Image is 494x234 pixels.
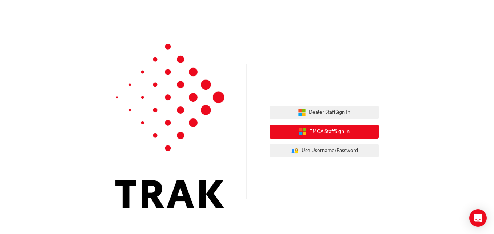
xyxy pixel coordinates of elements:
[310,128,350,136] span: TMCA Staff Sign In
[302,147,358,155] span: Use Username/Password
[270,106,379,120] button: Dealer StaffSign In
[309,108,350,117] span: Dealer Staff Sign In
[270,144,379,158] button: Use Username/Password
[469,209,487,227] div: Open Intercom Messenger
[115,44,224,208] img: Trak
[270,125,379,139] button: TMCA StaffSign In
